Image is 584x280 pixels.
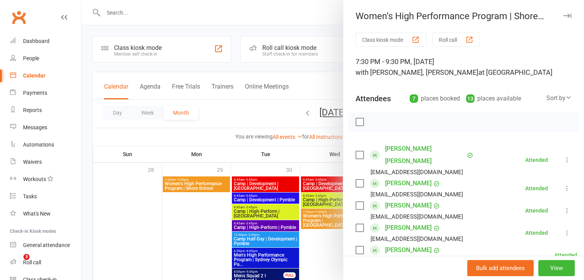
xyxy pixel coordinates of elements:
[10,188,81,205] a: Tasks
[23,159,42,165] div: Waivers
[410,93,460,104] div: places booked
[371,189,463,199] div: [EMAIL_ADDRESS][DOMAIN_NAME]
[356,68,478,76] span: with [PERSON_NAME], [PERSON_NAME]
[23,107,42,113] div: Reports
[385,244,432,256] a: [PERSON_NAME]
[10,84,81,102] a: Payments
[23,254,30,260] span: 3
[10,171,81,188] a: Workouts
[371,212,463,222] div: [EMAIL_ADDRESS][DOMAIN_NAME]
[525,186,548,191] div: Attended
[385,177,432,189] a: [PERSON_NAME]
[23,259,41,265] div: Roll call
[525,208,548,213] div: Attended
[525,157,548,163] div: Attended
[478,68,553,76] span: at [GEOGRAPHIC_DATA]
[23,55,39,61] div: People
[410,94,418,103] div: 7
[23,211,51,217] div: What's New
[10,254,81,271] a: Roll call
[538,260,575,276] button: View
[23,124,47,130] div: Messages
[466,93,521,104] div: places available
[10,153,81,171] a: Waivers
[10,50,81,67] a: People
[554,252,577,258] div: Attended
[23,193,37,199] div: Tasks
[10,33,81,50] a: Dashboard
[23,142,54,148] div: Automations
[371,234,463,244] div: [EMAIL_ADDRESS][DOMAIN_NAME]
[23,176,46,182] div: Workouts
[525,230,548,236] div: Attended
[23,90,47,96] div: Payments
[9,8,28,27] a: Clubworx
[10,102,81,119] a: Reports
[432,33,480,47] button: Roll call
[10,119,81,136] a: Messages
[23,38,50,44] div: Dashboard
[23,72,45,79] div: Calendar
[385,143,465,167] a: [PERSON_NAME] [PERSON_NAME]
[371,167,463,177] div: [EMAIL_ADDRESS][DOMAIN_NAME]
[356,93,391,104] div: Attendees
[467,260,534,276] button: Bulk add attendees
[385,222,432,234] a: [PERSON_NAME]
[343,11,584,21] div: Women’s High Performance Program | Shore School
[10,237,81,254] a: General attendance kiosk mode
[10,136,81,153] a: Automations
[23,242,70,248] div: General attendance
[466,94,475,103] div: 13
[356,33,426,47] button: Class kiosk mode
[546,93,572,103] div: Sort by
[10,205,81,222] a: What's New
[10,67,81,84] a: Calendar
[385,199,432,212] a: [PERSON_NAME]
[8,254,26,272] iframe: Intercom live chat
[356,56,572,78] div: 7:30 PM - 9:30 PM, [DATE]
